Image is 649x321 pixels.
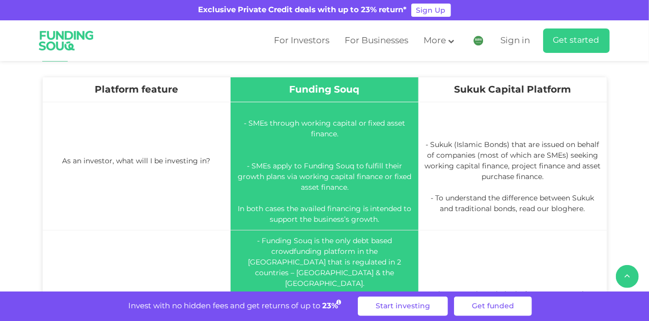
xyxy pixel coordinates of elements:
[62,156,210,165] span: As an investor, what will I be investing in?
[343,33,411,49] a: For Businesses
[553,37,600,44] span: Get started
[272,33,332,49] a: For Investors
[501,37,530,45] span: Sign in
[431,193,594,213] span: - To understand the difference between Sukuk and traditional bonds, read our blog
[238,161,411,181] span: - SMEs apply to Funding Souq to fulfill their growth plans via working capital finance or fixed
[301,183,349,192] span: asset finance.
[322,303,343,310] span: 23%
[411,4,451,17] a: Sign Up
[498,33,530,49] a: Sign in
[128,303,320,310] span: Invest with no hidden fees and get returns of up to
[358,297,448,316] a: Start investing
[336,300,341,305] i: 23% IRR (expected) ~ 15% Net yield (expected)
[424,37,446,45] span: More
[199,5,407,16] div: Exclusive Private Credit deals with up to 23% return*
[244,119,406,138] span: - SMEs through working capital or fixed asset finance.
[454,83,571,95] span: Sukuk Capital Platform
[472,303,514,310] span: Get funded
[238,204,412,224] span: In both cases the availed financing is intended to support the business’s growth.
[425,140,601,181] span: - Sukuk (Islamic Bonds) that are issued on behalf of companies (most of which are SMEs) seeking w...
[95,83,178,95] span: Platform feature
[568,204,585,213] a: here.
[473,36,484,46] img: SA Flag
[289,83,359,95] span: Funding Souq
[454,297,532,316] a: Get funded
[616,265,639,288] button: back
[32,22,101,59] img: Logo
[376,303,430,310] span: Start investing
[248,236,402,288] span: - Funding Souq is the only debt based crowdfunding platform in the [GEOGRAPHIC_DATA] that is regu...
